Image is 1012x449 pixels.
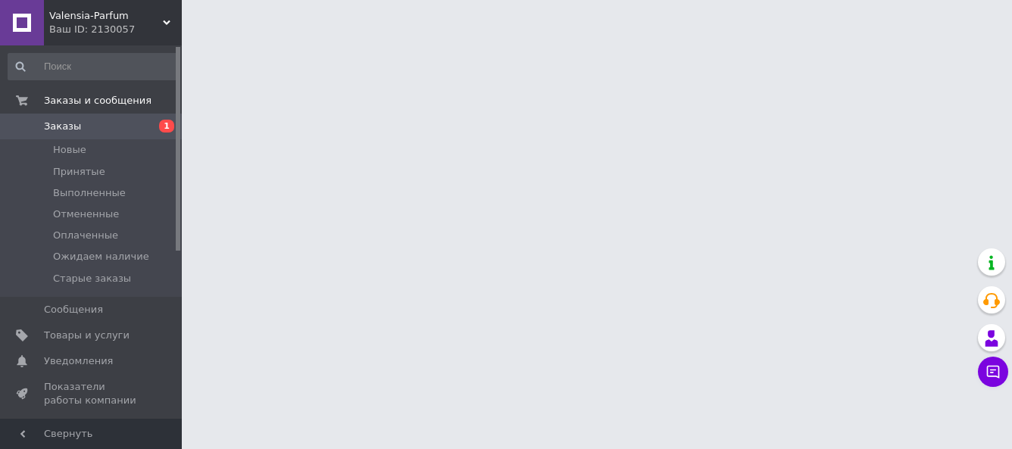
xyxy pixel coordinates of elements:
span: Новые [53,143,86,157]
span: Заказы и сообщения [44,94,151,108]
span: 1 [159,120,174,133]
span: Отмененные [53,207,119,221]
span: Valensia-Parfum [49,9,163,23]
span: Оплаченные [53,229,118,242]
span: Заказы [44,120,81,133]
span: Показатели работы компании [44,380,140,407]
span: Принятые [53,165,105,179]
span: Товары и услуги [44,329,130,342]
span: Ожидаем наличие [53,250,149,263]
span: Сообщения [44,303,103,316]
span: Уведомления [44,354,113,368]
input: Поиск [8,53,179,80]
div: Ваш ID: 2130057 [49,23,182,36]
span: Старые заказы [53,272,131,285]
button: Чат с покупателем [978,357,1008,387]
span: Выполненные [53,186,126,200]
